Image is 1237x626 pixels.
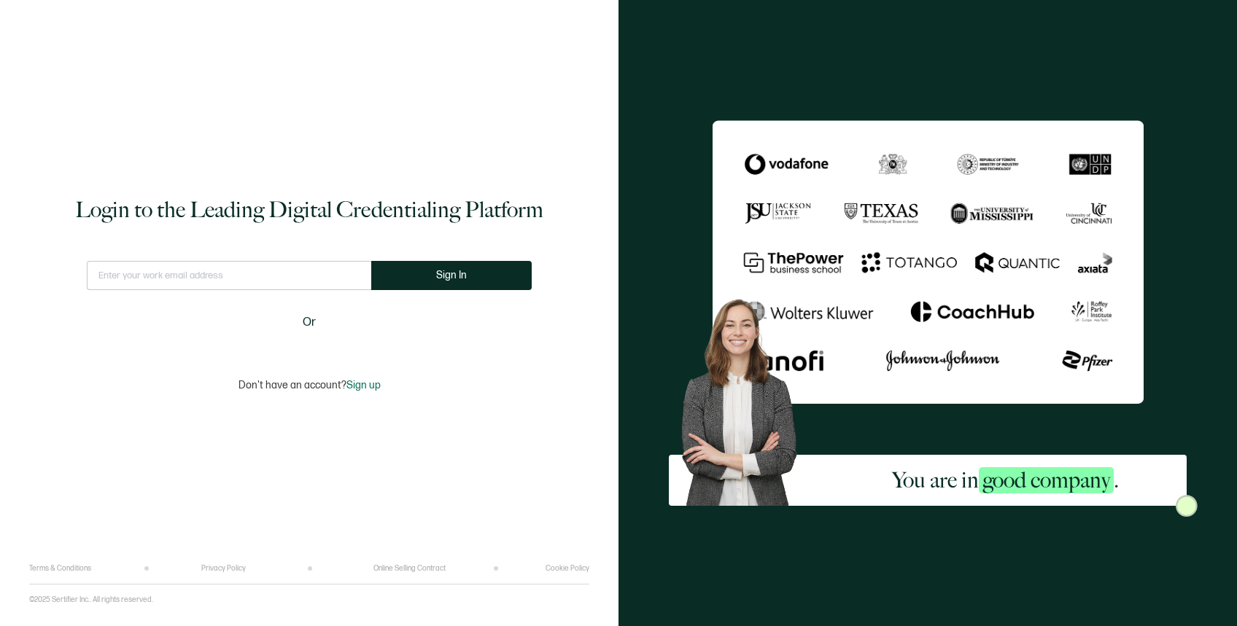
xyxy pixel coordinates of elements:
[371,261,532,290] button: Sign In
[669,289,824,506] img: Sertifier Login - You are in <span class="strong-h">good company</span>. Hero
[892,466,1119,495] h2: You are in .
[239,379,381,391] p: Don't have an account?
[29,595,153,604] p: ©2025 Sertifier Inc.. All rights reserved.
[436,270,467,281] span: Sign In
[201,564,246,573] a: Privacy Policy
[29,564,91,573] a: Terms & Conditions
[303,313,316,332] span: Or
[75,195,543,224] h1: Login to the Leading Digital Credentialing Platform
[373,564,446,573] a: Online Selling Contract
[713,120,1144,404] img: Sertifier Login - You are in <span class="strong-h">good company</span>.
[87,261,371,290] input: Enter your work email address
[979,467,1114,493] span: good company
[346,379,381,391] span: Sign up
[1176,495,1198,517] img: Sertifier Login
[546,564,589,573] a: Cookie Policy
